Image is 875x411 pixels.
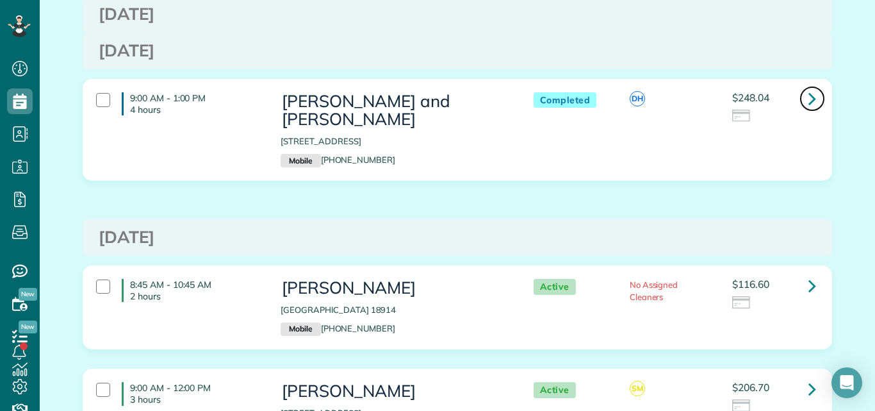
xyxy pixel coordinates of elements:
[732,296,751,310] img: icon_credit_card_neutral-3d9a980bd25ce6dbb0f2033d7200983694762465c175678fcbc2d8f4bc43548e.png
[19,321,37,333] span: New
[534,382,576,398] span: Active
[122,382,261,405] h4: 9:00 AM - 12:00 PM
[732,381,769,394] span: $206.70
[630,381,645,396] span: SM
[281,323,320,337] small: Mobile
[130,394,261,405] p: 3 hours
[534,279,576,295] span: Active
[732,91,769,104] span: $248.04
[99,42,816,60] h3: [DATE]
[630,280,678,302] span: No Assigned Cleaners
[19,288,37,301] span: New
[630,91,645,106] span: DH
[122,279,261,302] h4: 8:45 AM - 10:45 AM
[831,367,862,398] div: Open Intercom Messenger
[281,135,507,147] p: [STREET_ADDRESS]
[130,290,261,302] p: 2 hours
[281,92,507,129] h3: [PERSON_NAME] and [PERSON_NAME]
[281,154,320,168] small: Mobile
[534,92,597,108] span: Completed
[732,278,769,290] span: $116.60
[281,323,395,333] a: Mobile[PHONE_NUMBER]
[281,382,507,401] h3: [PERSON_NAME]
[281,279,507,298] h3: [PERSON_NAME]
[281,155,395,165] a: Mobile[PHONE_NUMBER]
[122,92,261,115] h4: 9:00 AM - 1:00 PM
[732,110,751,124] img: icon_credit_card_neutral-3d9a980bd25ce6dbb0f2033d7200983694762465c175678fcbc2d8f4bc43548e.png
[99,228,816,247] h3: [DATE]
[281,304,507,316] p: [GEOGRAPHIC_DATA] 18914
[99,5,816,24] h3: [DATE]
[130,104,261,115] p: 4 hours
